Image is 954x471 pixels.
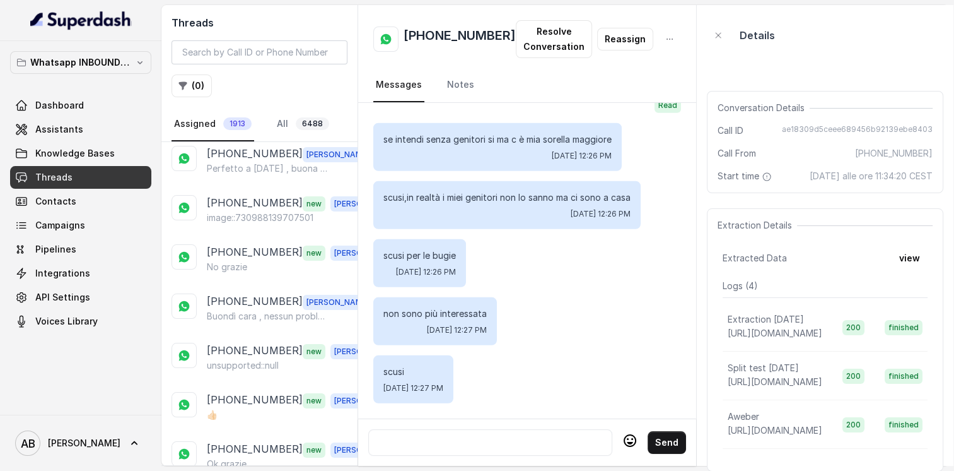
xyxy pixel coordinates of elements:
[330,393,401,408] span: [PERSON_NAME]
[516,20,592,58] button: Resolve Conversation
[842,320,864,335] span: 200
[303,295,373,310] span: [PERSON_NAME]
[303,147,373,162] span: [PERSON_NAME]
[30,10,132,30] img: light.svg
[383,307,487,320] p: non sono più interessata
[383,366,443,378] p: scusi
[207,146,303,162] p: [PHONE_NUMBER]
[35,219,85,232] span: Campaigns
[172,40,347,64] input: Search by Call ID or Phone Number
[552,151,612,161] span: [DATE] 12:26 PM
[728,362,799,374] p: Split test [DATE]
[274,107,332,141] a: All6488
[207,261,247,273] p: No grazie
[21,437,35,450] text: AB
[892,247,928,270] button: view
[383,133,612,146] p: se intendi senza genitori si ma c è mia sorella maggiore
[330,344,401,359] span: [PERSON_NAME]
[35,99,84,112] span: Dashboard
[35,195,76,208] span: Contacts
[723,280,928,292] p: Logs ( 4 )
[654,98,681,113] span: Read
[810,170,933,182] span: [DATE] alle ore 11:34:20 CEST
[172,75,212,97] button: (0)
[383,383,443,393] span: [DATE] 12:27 PM
[223,117,252,130] span: 1913
[885,417,922,432] span: finished
[303,196,325,212] span: new
[728,376,822,387] span: [URL][DOMAIN_NAME]
[10,142,151,165] a: Knowledge Bases
[404,27,516,52] h2: [PHONE_NUMBER]
[10,262,151,285] a: Integrations
[330,443,401,458] span: [PERSON_NAME]
[383,249,456,262] p: scusi per le bugie
[728,313,804,326] p: Extraction [DATE]
[728,425,822,436] span: [URL][DOMAIN_NAME]
[303,443,325,458] span: new
[718,219,797,232] span: Extraction Details
[10,426,151,461] a: [PERSON_NAME]
[373,68,424,102] a: Messages
[10,94,151,117] a: Dashboard
[842,417,864,432] span: 200
[48,437,120,450] span: [PERSON_NAME]
[35,291,90,304] span: API Settings
[35,243,76,256] span: Pipelines
[172,107,347,141] nav: Tabs
[207,458,247,470] p: Ok grazie
[740,28,775,43] p: Details
[597,28,653,51] button: Reassign
[172,15,347,30] h2: Threads
[885,320,922,335] span: finished
[10,51,151,74] button: Whatsapp INBOUND Workspace
[296,117,329,130] span: 6488
[842,369,864,384] span: 200
[427,325,487,335] span: [DATE] 12:27 PM
[207,212,313,224] p: image::730988139707501
[330,246,401,261] span: [PERSON_NAME]
[10,238,151,261] a: Pipelines
[207,408,218,421] p: 👍🏻
[35,267,90,280] span: Integrations
[207,359,279,372] p: unsupported::null
[718,147,756,160] span: Call From
[373,68,681,102] nav: Tabs
[10,166,151,189] a: Threads
[35,123,83,136] span: Assistants
[396,267,456,277] span: [DATE] 12:26 PM
[35,171,73,184] span: Threads
[885,369,922,384] span: finished
[172,107,254,141] a: Assigned1913
[30,55,131,70] p: Whatsapp INBOUND Workspace
[718,170,774,182] span: Start time
[10,286,151,309] a: API Settings
[35,315,98,328] span: Voices Library
[207,294,303,310] p: [PHONE_NUMBER]
[303,393,325,408] span: new
[207,195,303,212] p: [PHONE_NUMBER]
[723,252,787,265] span: Extracted Data
[10,214,151,237] a: Campaigns
[571,209,631,219] span: [DATE] 12:26 PM
[445,68,477,102] a: Notes
[10,190,151,213] a: Contacts
[303,344,325,359] span: new
[10,310,151,333] a: Voices Library
[728,410,759,423] p: Aweber
[207,310,328,323] p: Buondì cara , nessun problema
[207,244,303,261] p: [PHONE_NUMBER]
[330,196,401,212] span: [PERSON_NAME]
[10,118,151,141] a: Assistants
[782,124,933,137] span: ae18309d5ceee689456b92139ebe8403
[207,441,303,458] p: [PHONE_NUMBER]
[303,246,325,261] span: new
[718,124,743,137] span: Call ID
[207,162,328,175] p: Perfetto a [DATE] , buona giornata
[35,147,115,160] span: Knowledge Bases
[207,392,303,408] p: [PHONE_NUMBER]
[383,191,631,204] p: scusi,in realtà i miei genitori non lo sanno ma ci sono a casa
[207,343,303,359] p: [PHONE_NUMBER]
[648,431,686,454] button: Send
[855,147,933,160] span: [PHONE_NUMBER]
